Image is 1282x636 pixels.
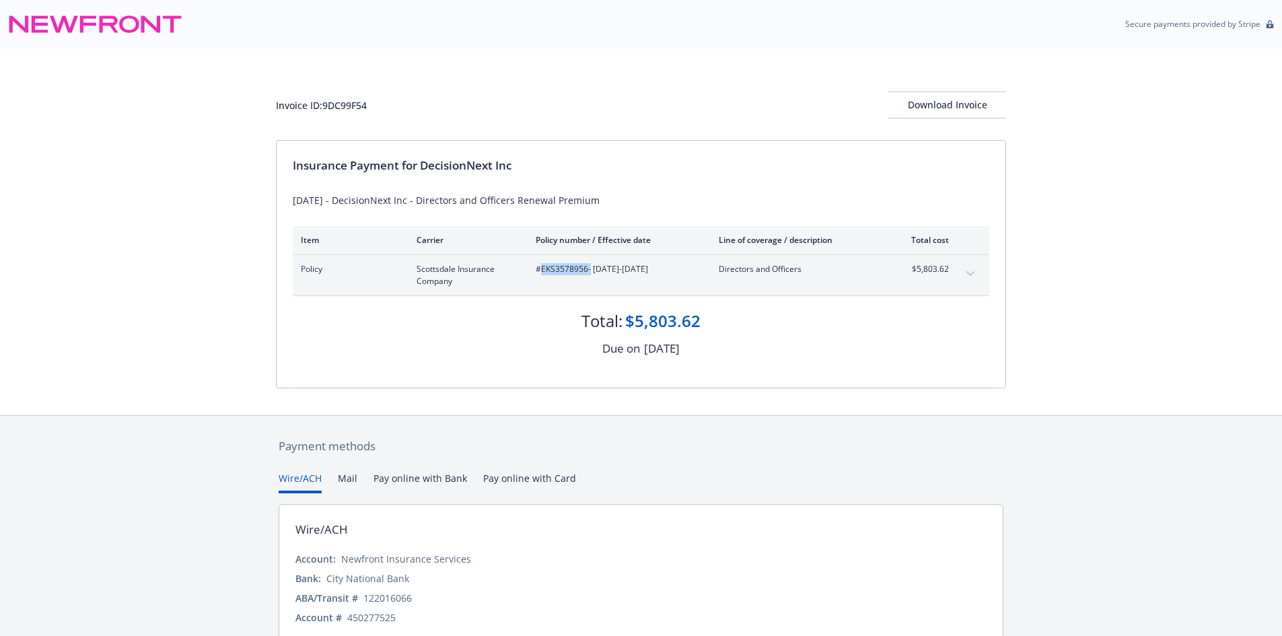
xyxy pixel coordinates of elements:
button: Mail [338,471,357,493]
span: $5,803.62 [898,263,949,275]
div: Total: [581,310,622,332]
div: Insurance Payment for DecisionNext Inc [293,157,989,174]
button: Wire/ACH [279,471,322,493]
div: Account # [295,610,342,625]
span: Directors and Officers [719,263,877,275]
div: Due on [602,340,640,357]
div: 450277525 [347,610,396,625]
button: Pay online with Bank [373,471,467,493]
div: Invoice ID: 9DC99F54 [276,98,367,112]
div: [DATE] - DecisionNext Inc - Directors and Officers Renewal Premium [293,193,989,207]
p: Secure payments provided by Stripe [1125,18,1260,30]
span: Scottsdale Insurance Company [417,263,514,287]
div: ABA/Transit # [295,591,358,605]
div: 122016066 [363,591,412,605]
div: Total cost [898,234,949,246]
div: Bank: [295,571,321,586]
div: Policy number / Effective date [536,234,697,246]
div: Newfront Insurance Services [341,552,471,566]
button: Download Invoice [888,92,1006,118]
div: Account: [295,552,336,566]
div: Wire/ACH [295,521,348,538]
div: City National Bank [326,571,409,586]
div: Payment methods [279,437,1003,455]
div: Item [301,234,395,246]
div: Line of coverage / description [719,234,877,246]
span: #EKS3578956 - [DATE]-[DATE] [536,263,697,275]
div: PolicyScottsdale Insurance Company#EKS3578956- [DATE]-[DATE]Directors and Officers$5,803.62expand... [293,255,989,295]
div: Carrier [417,234,514,246]
button: Pay online with Card [483,471,576,493]
div: [DATE] [644,340,680,357]
button: expand content [960,263,981,285]
div: $5,803.62 [625,310,701,332]
span: Policy [301,263,395,275]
